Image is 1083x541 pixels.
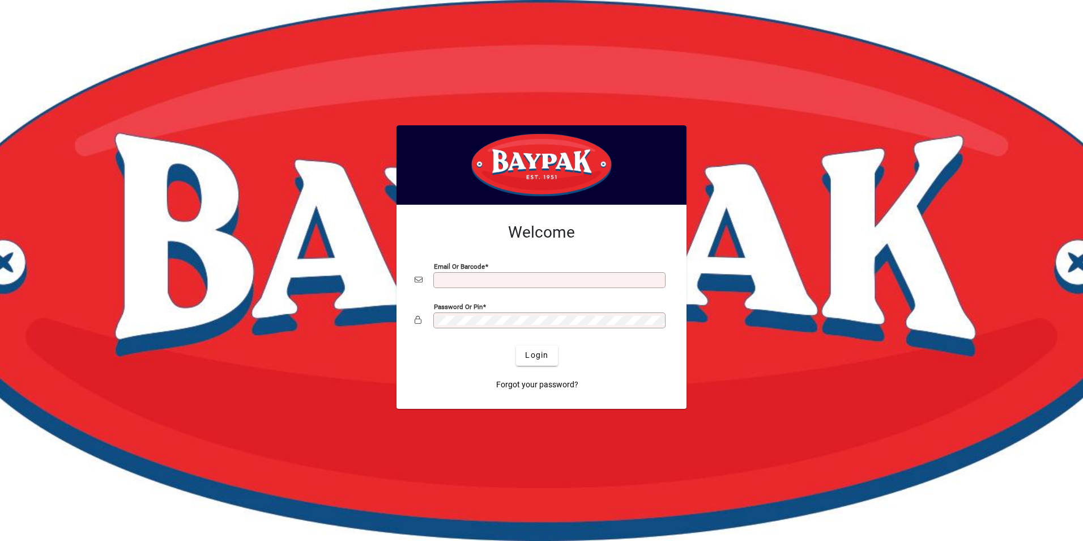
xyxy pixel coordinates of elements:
span: Login [525,349,548,361]
mat-label: Password or Pin [434,302,483,310]
span: Forgot your password? [496,379,578,391]
a: Forgot your password? [492,375,583,395]
h2: Welcome [415,223,668,242]
button: Login [516,345,557,366]
mat-label: Email or Barcode [434,262,485,270]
